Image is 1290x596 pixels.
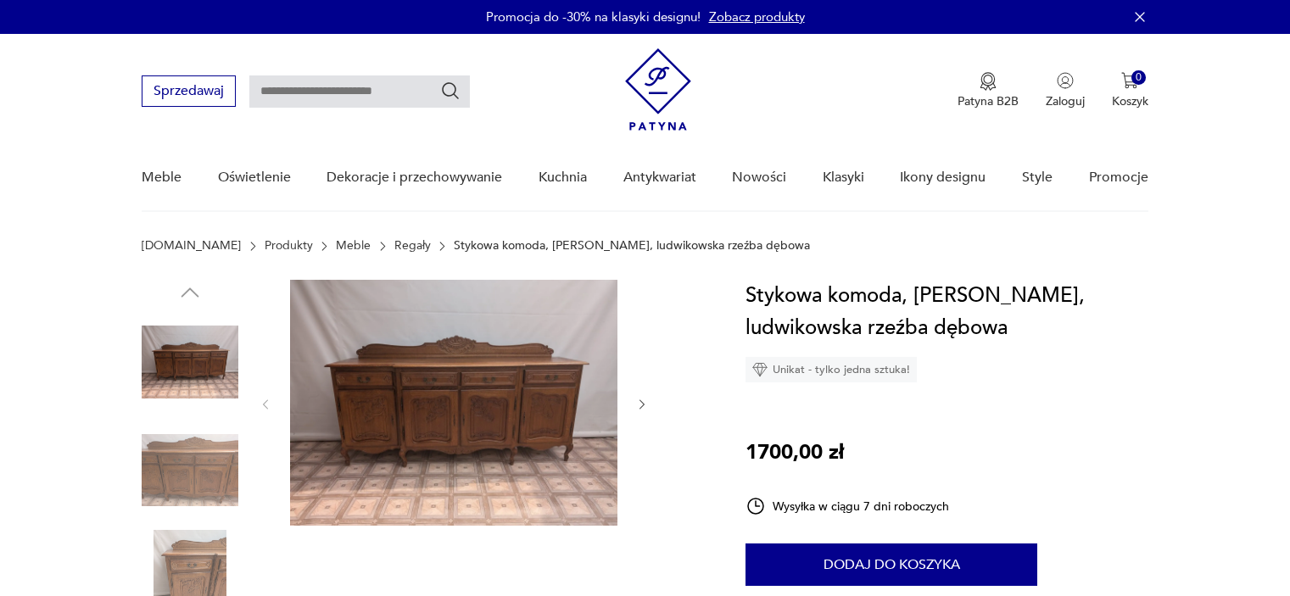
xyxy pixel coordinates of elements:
a: Meble [336,239,371,253]
p: Promocja do -30% na klasyki designu! [486,8,701,25]
a: Dekoracje i przechowywanie [327,145,502,210]
a: Meble [142,145,181,210]
button: 0Koszyk [1112,72,1148,109]
p: Koszyk [1112,93,1148,109]
a: Style [1022,145,1053,210]
a: Sprzedawaj [142,86,236,98]
a: Promocje [1089,145,1148,210]
button: Zaloguj [1046,72,1085,109]
button: Szukaj [440,81,461,101]
div: 0 [1131,70,1146,85]
img: Ikona medalu [980,72,997,91]
a: Klasyki [823,145,864,210]
button: Sprzedawaj [142,75,236,107]
a: [DOMAIN_NAME] [142,239,241,253]
a: Antykwariat [623,145,696,210]
a: Produkty [265,239,313,253]
p: Patyna B2B [958,93,1019,109]
img: Ikona koszyka [1121,72,1138,89]
p: Zaloguj [1046,93,1085,109]
div: Wysyłka w ciągu 7 dni roboczych [746,496,949,516]
h1: Stykowa komoda, [PERSON_NAME], ludwikowska rzeźba dębowa [746,280,1148,344]
a: Oświetlenie [218,145,291,210]
a: Ikona medaluPatyna B2B [958,72,1019,109]
a: Kuchnia [539,145,587,210]
button: Patyna B2B [958,72,1019,109]
a: Zobacz produkty [709,8,805,25]
img: Zdjęcie produktu Stykowa komoda, bufet, ludwikowska rzeźba dębowa [290,280,617,526]
img: Zdjęcie produktu Stykowa komoda, bufet, ludwikowska rzeźba dębowa [142,314,238,410]
p: 1700,00 zł [746,437,844,469]
button: Dodaj do koszyka [746,543,1037,586]
div: Unikat - tylko jedna sztuka! [746,357,917,382]
img: Patyna - sklep z meblami i dekoracjami vintage [625,48,691,131]
p: Stykowa komoda, [PERSON_NAME], ludwikowska rzeźba dębowa [454,239,810,253]
img: Ikonka użytkownika [1057,72,1074,89]
img: Zdjęcie produktu Stykowa komoda, bufet, ludwikowska rzeźba dębowa [142,422,238,519]
a: Nowości [732,145,786,210]
a: Ikony designu [900,145,986,210]
a: Regały [394,239,431,253]
img: Ikona diamentu [752,362,768,377]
